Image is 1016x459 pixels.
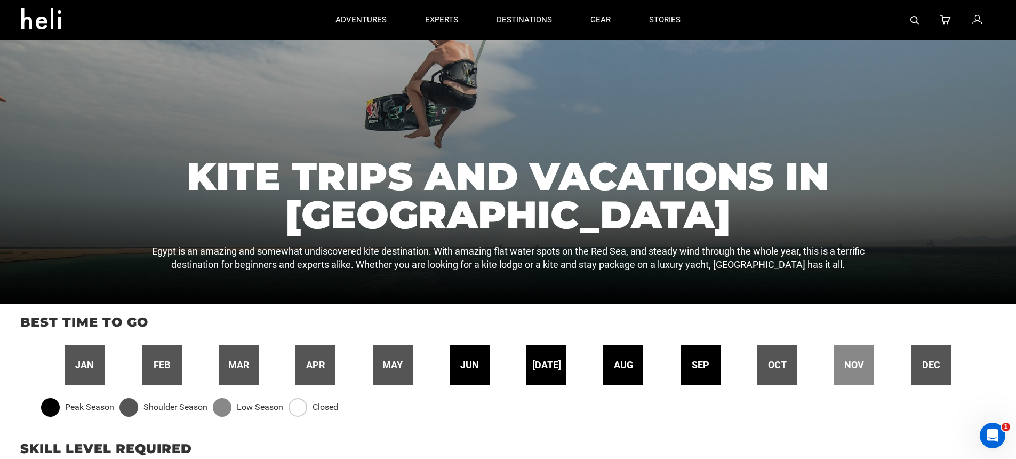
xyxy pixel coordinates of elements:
span: feb [154,358,170,372]
span: apr [306,358,325,372]
span: jan [75,358,94,372]
span: aug [614,358,633,372]
span: oct [768,358,787,372]
span: 1 [1002,423,1010,431]
h1: Kite Trips and Vacations in [GEOGRAPHIC_DATA] [127,157,889,234]
p: adventures [335,14,387,26]
span: nov [844,358,864,372]
p: experts [425,14,458,26]
p: Best time to go [20,313,996,331]
iframe: Intercom live chat [980,423,1005,448]
span: jun [460,358,479,372]
span: Peak Season [65,401,114,414]
p: destinations [497,14,552,26]
span: may [382,358,403,372]
span: Low Season [237,401,283,414]
span: Shoulder Season [143,401,207,414]
span: Closed [313,401,338,414]
img: search-bar-icon.svg [910,16,919,25]
p: Egypt is an amazing and somewhat undiscovered kite destination. With amazing flat water spots on ... [127,244,889,272]
p: Skill Level Required [20,440,996,458]
span: mar [228,358,249,372]
span: [DATE] [532,358,561,372]
span: sep [692,358,709,372]
span: dec [922,358,940,372]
